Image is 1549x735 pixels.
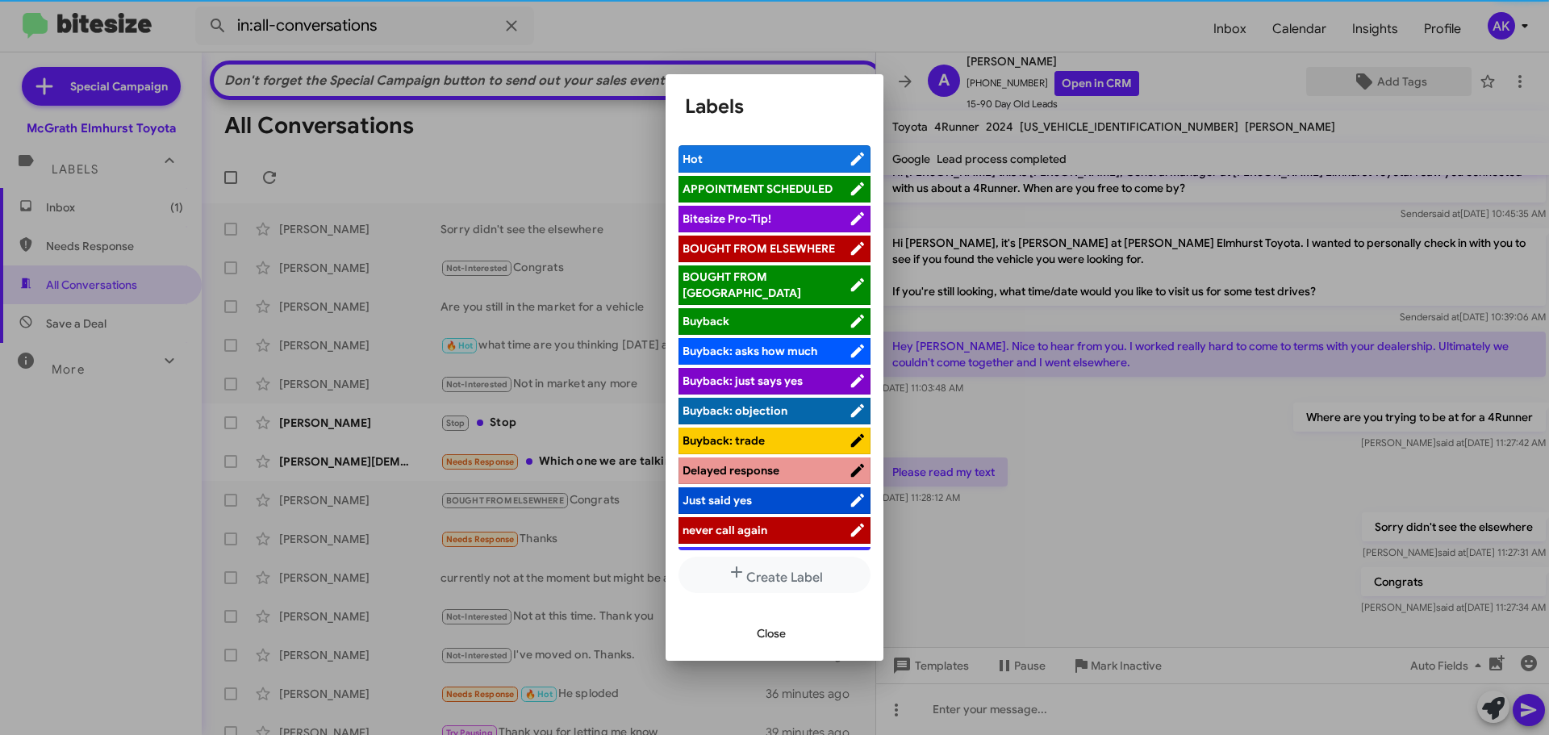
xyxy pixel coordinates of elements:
[683,463,779,478] span: Delayed response
[683,314,729,328] span: Buyback
[683,523,767,537] span: never call again
[683,403,787,418] span: Buyback: objection
[757,619,786,648] span: Close
[683,241,835,256] span: BOUGHT FROM ELSEWHERE
[678,557,871,593] button: Create Label
[683,269,801,300] span: BOUGHT FROM [GEOGRAPHIC_DATA]
[683,344,817,358] span: Buyback: asks how much
[683,152,703,166] span: Hot
[683,211,771,226] span: Bitesize Pro-Tip!
[685,94,864,119] h1: Labels
[683,374,803,388] span: Buyback: just says yes
[744,619,799,648] button: Close
[683,182,833,196] span: APPOINTMENT SCHEDULED
[683,493,752,507] span: Just said yes
[683,433,765,448] span: Buyback: trade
